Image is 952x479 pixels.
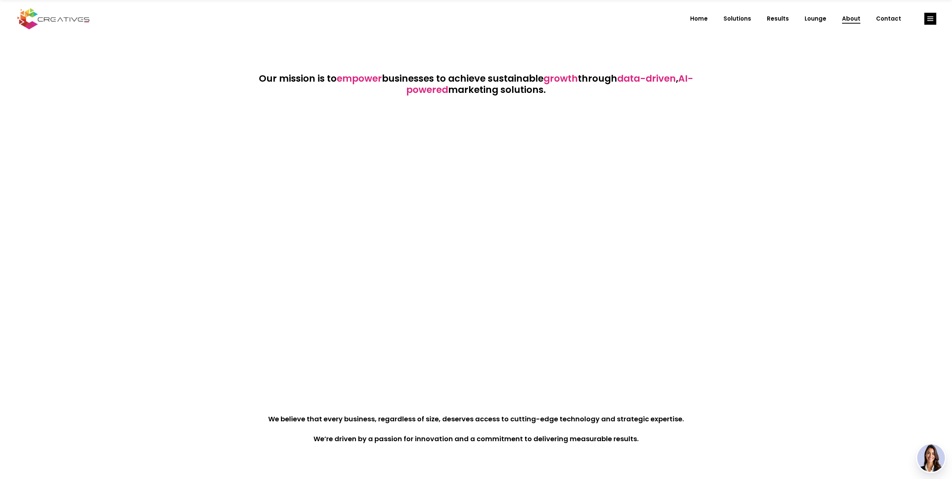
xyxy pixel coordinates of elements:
[252,73,701,96] h4: Our mission is to businesses to achieve sustainable through , marketing solutions.
[544,72,578,85] span: growth
[868,9,909,28] a: Contact
[842,9,860,28] span: About
[716,9,759,28] a: Solutions
[690,9,708,28] span: Home
[767,9,789,28] span: Results
[406,72,693,96] span: AI-powered
[252,434,701,444] h5: We’re driven by a passion for innovation and a commitment to delivering measurable results.
[797,9,834,28] a: Lounge
[337,72,382,85] span: empower
[723,9,751,28] span: Solutions
[252,414,701,424] h5: We believe that every business, regardless of size, deserves access to cutting-edge technology an...
[876,9,901,28] span: Contact
[252,133,701,386] iframe: Ready to elevate your brand?
[617,72,676,85] span: data-driven
[805,9,826,28] span: Lounge
[834,9,868,28] a: About
[16,7,91,30] img: Creatives
[924,13,936,25] a: link
[759,9,797,28] a: Results
[682,9,716,28] a: Home
[917,444,945,472] img: agent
